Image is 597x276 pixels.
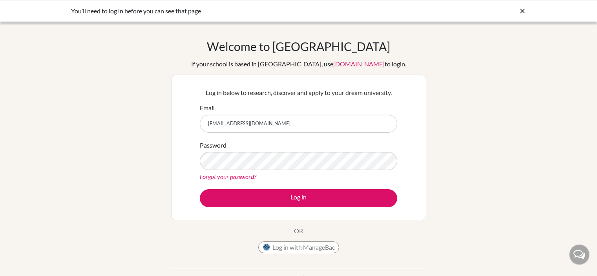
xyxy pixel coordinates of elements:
[207,39,390,53] h1: Welcome to [GEOGRAPHIC_DATA]
[200,189,397,207] button: Log in
[71,6,409,16] div: You’ll need to log in before you can see that page
[200,173,256,180] a: Forgot your password?
[200,141,226,150] label: Password
[191,59,406,69] div: If your school is based in [GEOGRAPHIC_DATA], use to login.
[200,103,215,113] label: Email
[333,60,385,68] a: [DOMAIN_NAME]
[294,226,303,236] p: OR
[258,241,339,253] button: Log in with ManageBac
[200,88,397,97] p: Log in below to research, discover and apply to your dream university.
